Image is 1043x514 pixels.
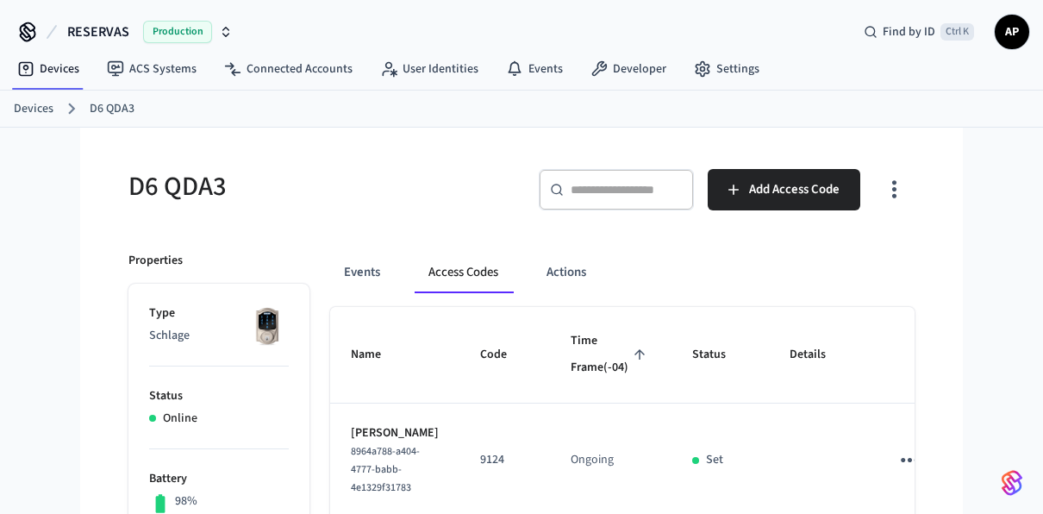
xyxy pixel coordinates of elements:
[93,53,210,85] a: ACS Systems
[480,451,529,469] p: 9124
[480,342,529,368] span: Code
[67,22,129,42] span: RESERVAS
[330,252,915,293] div: ant example
[995,15,1029,49] button: AP
[163,410,197,428] p: Online
[128,252,183,270] p: Properties
[330,252,394,293] button: Events
[149,387,289,405] p: Status
[883,23,935,41] span: Find by ID
[577,53,680,85] a: Developer
[351,342,403,368] span: Name
[351,424,439,442] p: [PERSON_NAME]
[149,327,289,345] p: Schlage
[680,53,773,85] a: Settings
[708,169,860,210] button: Add Access Code
[850,16,988,47] div: Find by IDCtrl K
[149,304,289,323] p: Type
[749,179,840,201] span: Add Access Code
[351,444,420,495] span: 8964a788-a404-4777-babb-4e1329f31783
[366,53,492,85] a: User Identities
[492,53,577,85] a: Events
[90,100,134,118] a: D6 QDA3
[692,342,748,368] span: Status
[149,470,289,488] p: Battery
[533,252,600,293] button: Actions
[415,252,512,293] button: Access Codes
[246,304,289,348] img: Schlage Sense Smart Deadbolt with Camelot Trim, Front
[128,169,511,204] h5: D6 QDA3
[571,328,651,382] span: Time Frame(-04)
[790,342,848,368] span: Details
[143,21,212,43] span: Production
[210,53,366,85] a: Connected Accounts
[175,492,197,511] p: 98%
[996,16,1027,47] span: AP
[940,23,974,41] span: Ctrl K
[1002,469,1022,497] img: SeamLogoGradient.69752ec5.svg
[14,100,53,118] a: Devices
[706,451,723,469] p: Set
[3,53,93,85] a: Devices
